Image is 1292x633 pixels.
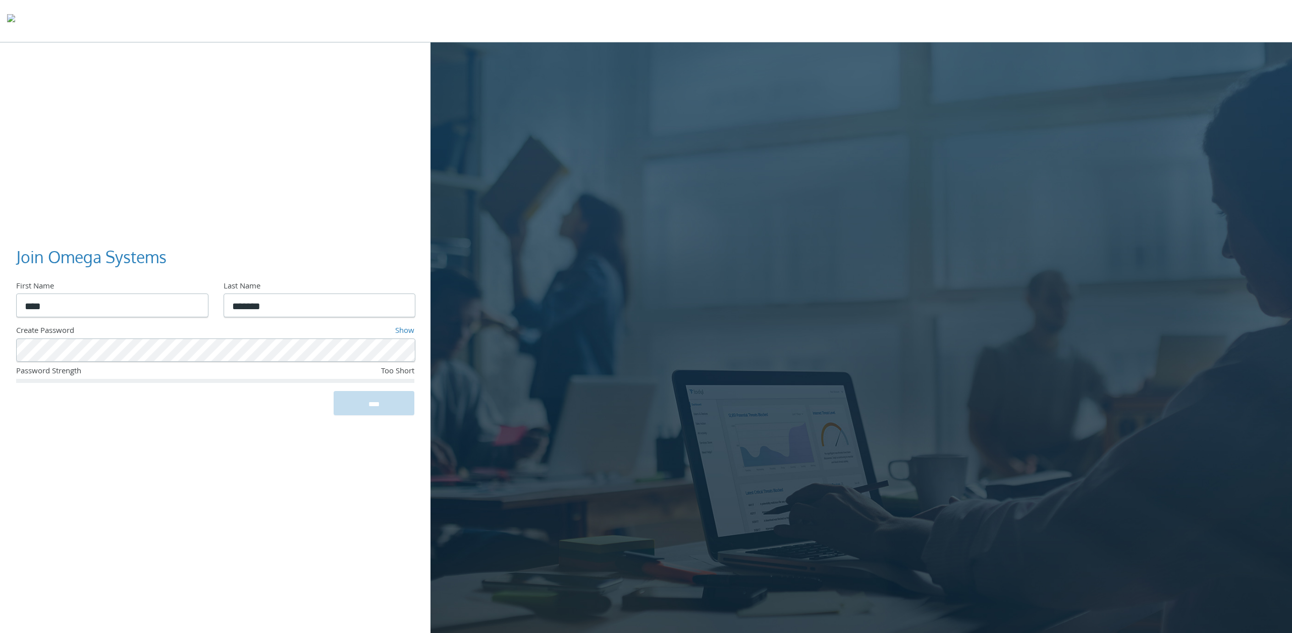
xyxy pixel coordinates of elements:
div: Too Short [282,366,414,379]
div: Password Strength [16,366,282,379]
img: todyl-logo-dark.svg [7,11,15,31]
div: First Name [16,281,207,294]
div: Create Password [16,325,274,338]
a: Show [395,325,414,338]
div: Last Name [224,281,415,294]
h3: Join Omega Systems [16,246,406,269]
